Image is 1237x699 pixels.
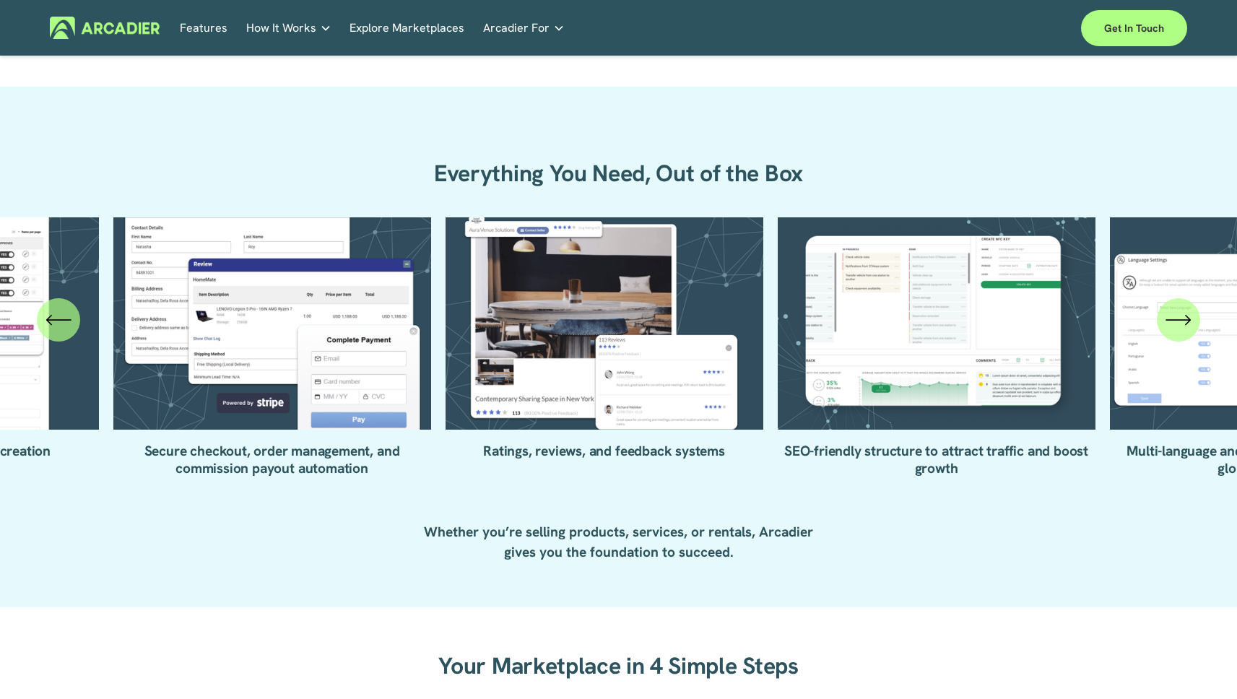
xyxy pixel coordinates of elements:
button: Previous [37,298,80,342]
strong: Whether you’re selling products, services, or rentals, Arcadier gives you the foundation to succeed. [424,523,813,561]
h2: Everything You Need, Out of the Box [408,160,829,188]
a: Explore Marketplaces [350,17,464,39]
a: Get in touch [1081,10,1187,46]
span: Arcadier For [483,18,550,38]
strong: Your Marketplace in 4 Simple Steps [438,651,798,681]
button: Next [1157,298,1200,342]
a: Features [180,17,227,39]
iframe: Chat Widget [1165,630,1237,699]
a: folder dropdown [483,17,565,39]
img: Arcadier [50,17,160,39]
span: How It Works [246,18,316,38]
a: folder dropdown [246,17,331,39]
